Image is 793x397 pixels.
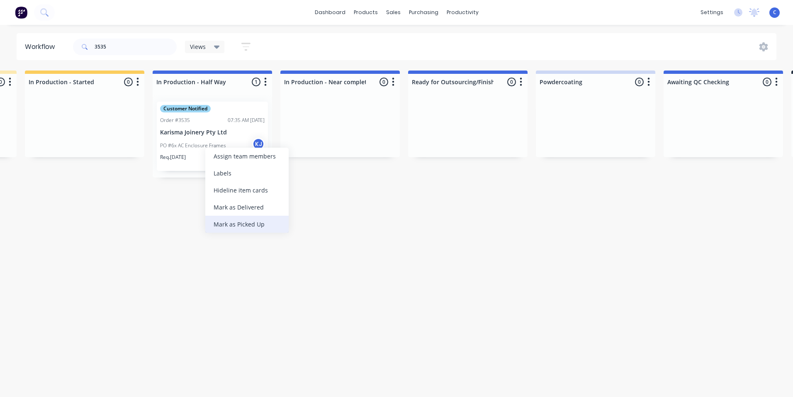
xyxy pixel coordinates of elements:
[15,6,27,19] img: Factory
[405,6,443,19] div: purchasing
[157,102,268,171] div: Customer NotifiedOrder #353507:35 AM [DATE]Karisma Joinery Pty LtdPO #6x AC Enclosure FramesKJReq...
[25,42,59,52] div: Workflow
[95,39,177,55] input: Search for orders...
[160,153,186,161] p: Req. [DATE]
[160,142,226,149] p: PO #6x AC Enclosure Frames
[773,9,776,16] span: C
[252,138,265,150] div: KJ
[160,105,211,112] div: Customer Notified
[205,216,289,233] div: Mark as Picked Up
[350,6,382,19] div: products
[311,6,350,19] a: dashboard
[696,6,727,19] div: settings
[205,199,289,216] div: Mark as Delivered
[228,117,265,124] div: 07:35 AM [DATE]
[382,6,405,19] div: sales
[443,6,483,19] div: productivity
[190,42,206,51] span: Views
[205,148,289,165] div: Assign team members
[160,117,190,124] div: Order #3535
[160,129,265,136] p: Karisma Joinery Pty Ltd
[205,165,289,182] div: Labels
[205,182,289,199] div: Hide line item cards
